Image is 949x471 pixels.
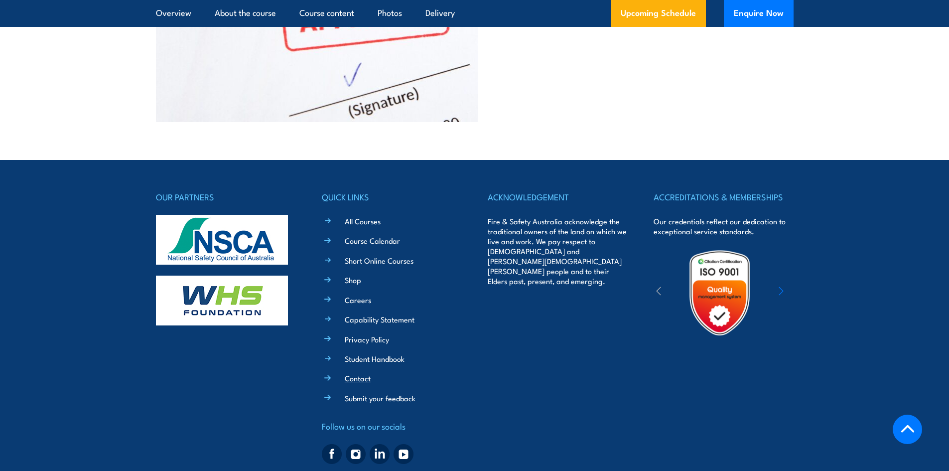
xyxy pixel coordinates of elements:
[345,334,389,344] a: Privacy Policy
[488,190,627,204] h4: ACKNOWLEDGEMENT
[345,295,371,305] a: Careers
[764,276,850,310] img: ewpa-logo
[488,216,627,286] p: Fire & Safety Australia acknowledge the traditional owners of the land on which we live and work....
[345,235,400,246] a: Course Calendar
[156,190,295,204] h4: OUR PARTNERS
[345,275,361,285] a: Shop
[322,190,461,204] h4: QUICK LINKS
[345,353,405,364] a: Student Handbook
[156,276,288,325] img: whs-logo-footer
[345,373,371,383] a: Contact
[654,190,793,204] h4: ACCREDITATIONS & MEMBERSHIPS
[345,393,415,403] a: Submit your feedback
[156,215,288,265] img: nsca-logo-footer
[345,314,414,324] a: Capability Statement
[345,255,413,266] a: Short Online Courses
[322,419,461,433] h4: Follow us on our socials
[676,249,763,336] img: Untitled design (19)
[654,216,793,236] p: Our credentials reflect our dedication to exceptional service standards.
[345,216,381,226] a: All Courses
